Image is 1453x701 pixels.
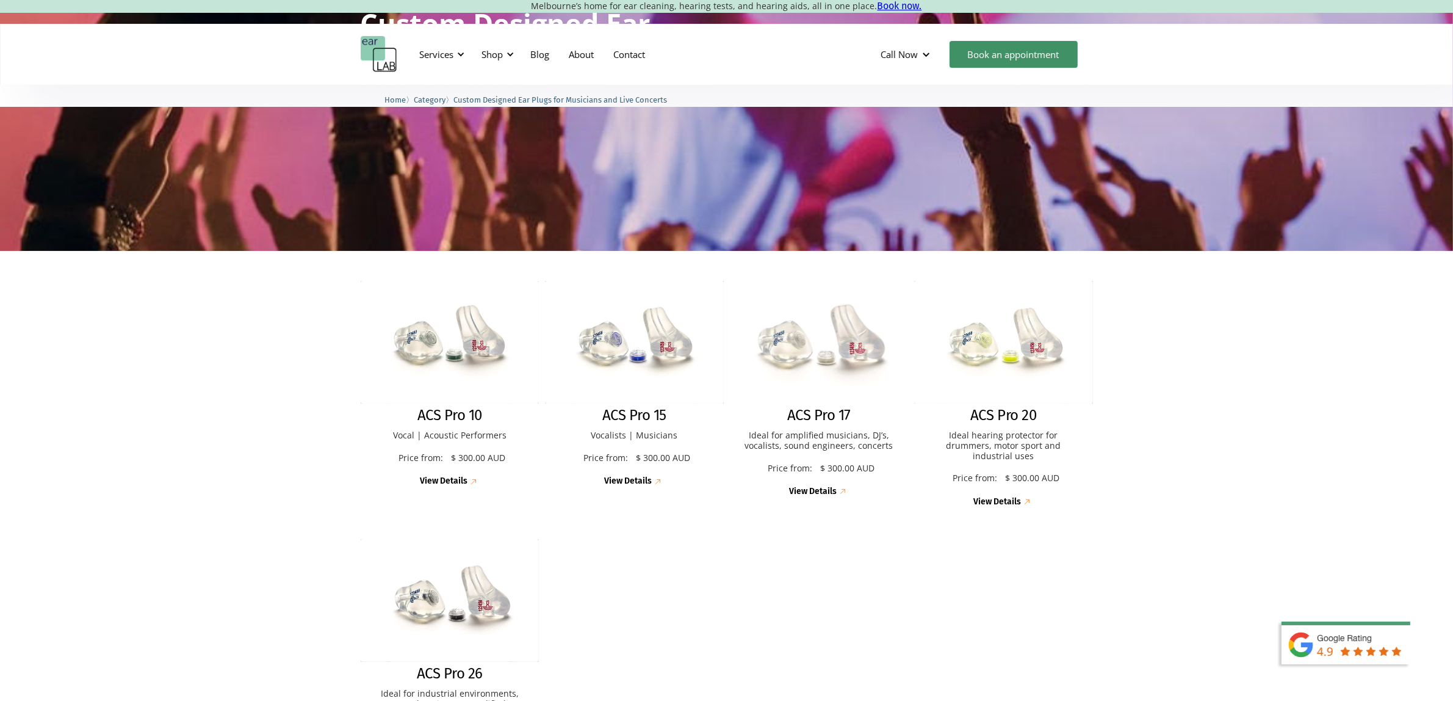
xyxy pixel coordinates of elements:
a: Book an appointment [950,41,1078,68]
p: Price from: [579,453,633,463]
img: ACS Pro 15 [545,281,724,404]
a: ACS Pro 15ACS Pro 15Vocalists | MusiciansPrice from:$ 300.00 AUDView Details [545,281,724,488]
li: 〉 [414,93,454,106]
a: Contact [604,37,655,72]
img: ACS Pro 20 [914,281,1093,404]
h2: ACS Pro 15 [602,407,666,424]
p: Price from: [948,473,1002,484]
a: ACS Pro 10ACS Pro 10Vocal | Acoustic PerformersPrice from:$ 300.00 AUDView Details [361,281,539,488]
a: About [560,37,604,72]
a: ACS Pro 20ACS Pro 20Ideal hearing protector for drummers, motor sport and industrial usesPrice fr... [914,281,1093,508]
h2: ACS Pro 17 [787,407,851,424]
p: $ 300.00 AUD [636,453,690,463]
div: View Details [973,497,1021,507]
div: Services [413,36,469,73]
h2: ACS Pro 20 [970,407,1036,424]
a: Category [414,93,446,105]
p: Vocalists | Musicians [557,430,712,441]
p: Ideal hearing protector for drummers, motor sport and industrial uses [926,430,1081,461]
img: ACS Pro 26 [361,539,539,662]
div: Services [420,48,454,60]
img: ACS Pro 17 [721,275,917,410]
div: View Details [420,476,467,487]
p: Vocal | Acoustic Performers [373,430,527,441]
span: Category [414,95,446,104]
img: ACS Pro 10 [361,281,539,404]
h2: ACS Pro 10 [417,407,482,424]
a: ACS Pro 17ACS Pro 17Ideal for amplified musicians, DJ’s, vocalists, sound engineers, concertsPric... [730,281,909,498]
p: Price from: [763,463,817,474]
li: 〉 [385,93,414,106]
a: Blog [521,37,560,72]
h2: ACS Pro 26 [417,665,483,683]
span: Custom Designed Ear Plugs for Musicians and Live Concerts [454,95,668,104]
p: Price from: [394,453,448,463]
div: Shop [482,48,503,60]
div: Shop [475,36,518,73]
p: $ 300.00 AUD [820,463,874,474]
p: $ 300.00 AUD [1005,473,1059,484]
div: Call Now [871,36,943,73]
span: Home [385,95,406,104]
p: $ 300.00 AUD [451,453,505,463]
p: Ideal for amplified musicians, DJ’s, vocalists, sound engineers, concerts [742,430,896,451]
div: Call Now [881,48,918,60]
a: Home [385,93,406,105]
div: View Details [789,487,837,497]
a: home [361,36,397,73]
div: View Details [604,476,652,487]
a: Custom Designed Ear Plugs for Musicians and Live Concerts [454,93,668,105]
